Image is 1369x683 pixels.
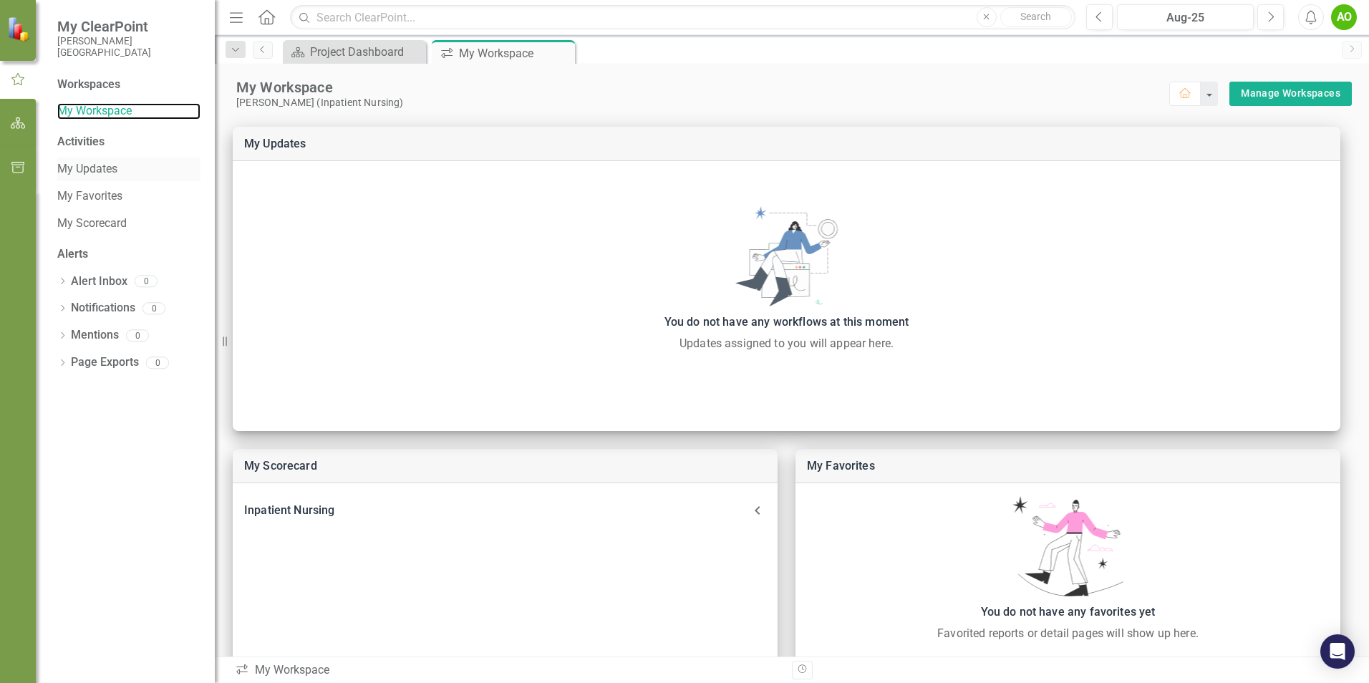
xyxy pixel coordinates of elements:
a: Page Exports [71,354,139,371]
a: My Updates [244,137,306,150]
div: You do not have any favorites yet [803,602,1333,622]
a: My Favorites [807,459,875,473]
button: AO [1331,4,1357,30]
small: [PERSON_NAME][GEOGRAPHIC_DATA] [57,35,200,59]
div: 0 [126,329,149,341]
div: 0 [142,302,165,314]
span: Search [1020,11,1051,22]
div: You do not have any workflows at this moment [240,312,1333,332]
a: Project Dashboard [286,43,422,61]
div: Inpatient Nursing [233,495,778,526]
div: My Workspace [236,78,1169,97]
div: 0 [146,357,169,369]
button: Aug-25 [1117,4,1254,30]
div: Project Dashboard [310,43,422,61]
input: Search ClearPoint... [290,5,1075,30]
img: ClearPoint Strategy [7,16,32,41]
div: My Workspace [235,662,781,679]
a: Manage Workspaces [1241,84,1340,102]
a: My Updates [57,161,200,178]
a: My Scorecard [244,459,317,473]
div: Aug-25 [1122,9,1249,26]
div: [PERSON_NAME] (Inpatient Nursing) [236,97,1169,109]
div: Inpatient Nursing [244,500,749,520]
div: Activities [57,134,200,150]
div: Open Intercom Messenger [1320,634,1355,669]
a: My Workspace [57,103,200,120]
a: My Scorecard [57,215,200,232]
div: My Workspace [459,44,571,62]
a: Alert Inbox [71,273,127,290]
div: Favorited reports or detail pages will show up here. [803,625,1333,642]
div: Updates assigned to you will appear here. [240,335,1333,352]
div: Alerts [57,246,200,263]
a: My Favorites [57,188,200,205]
div: Workspaces [57,77,120,93]
button: Search [1000,7,1072,27]
a: Notifications [71,300,135,316]
a: Mentions [71,327,119,344]
span: My ClearPoint [57,18,200,35]
div: 0 [135,276,158,288]
button: Manage Workspaces [1229,82,1352,106]
div: split button [1229,82,1352,106]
